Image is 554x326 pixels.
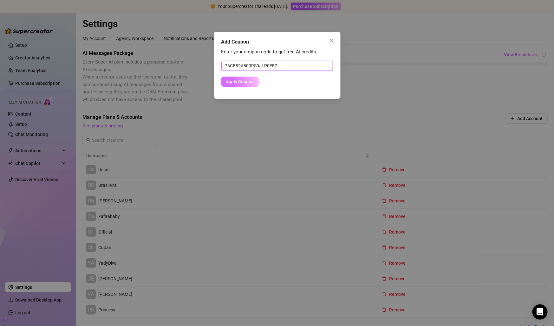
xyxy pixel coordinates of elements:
div: Enter your coupon code to get free AI credits [221,48,333,56]
div: Add Coupon [221,38,333,46]
button: Apply Coupon [221,77,259,87]
span: Apply Coupon [226,79,254,84]
span: close [329,38,334,43]
span: Close [327,38,337,43]
button: Close [327,36,337,46]
div: Open Intercom Messenger [532,304,548,320]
